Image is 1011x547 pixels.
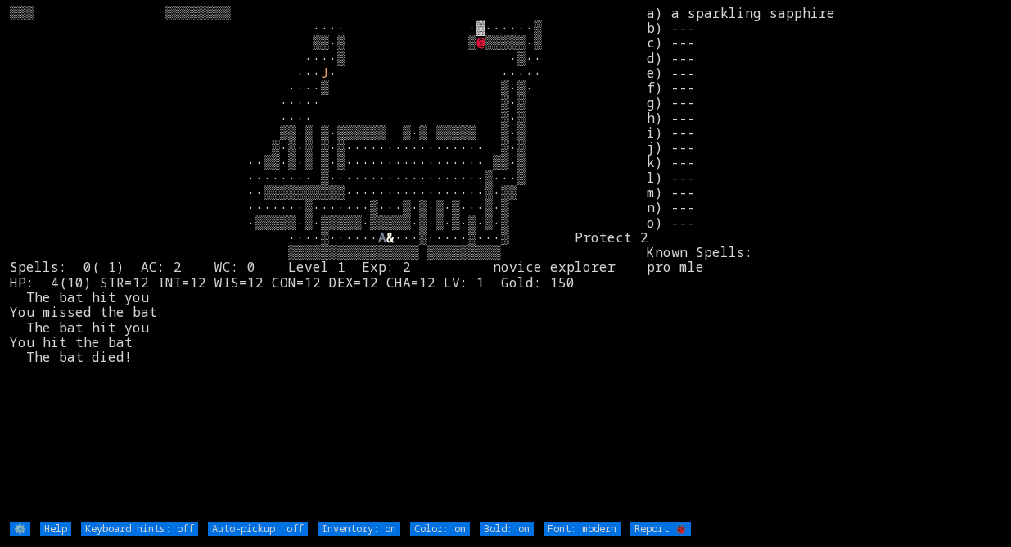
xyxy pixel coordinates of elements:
[630,522,691,536] input: Report 🐞
[321,64,329,82] font: J
[10,6,647,520] larn: ▒▒▒ ▒▒▒▒▒▒▒▒ ···· ·▓······▒ ▒▒·▒ ▒ ▒▒▒▒▒·▒ ····▒ ·▒·· ··· · ····· ····▒ ▒·▒· ····· ▒·▒ ···· ▒·▒ ▒...
[410,522,470,536] input: Color: on
[386,228,395,246] font: &
[544,522,621,536] input: Font: modern
[40,522,71,536] input: Help
[476,34,485,52] font: @
[81,522,198,536] input: Keyboard hints: off
[208,522,308,536] input: Auto-pickup: off
[378,228,386,246] font: A
[480,522,534,536] input: Bold: on
[647,6,1000,520] stats: a) a sparkling sapphire b) --- c) --- d) --- e) --- f) --- g) --- h) --- i) --- j) --- k) --- l) ...
[10,522,30,536] input: ⚙️
[318,522,400,536] input: Inventory: on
